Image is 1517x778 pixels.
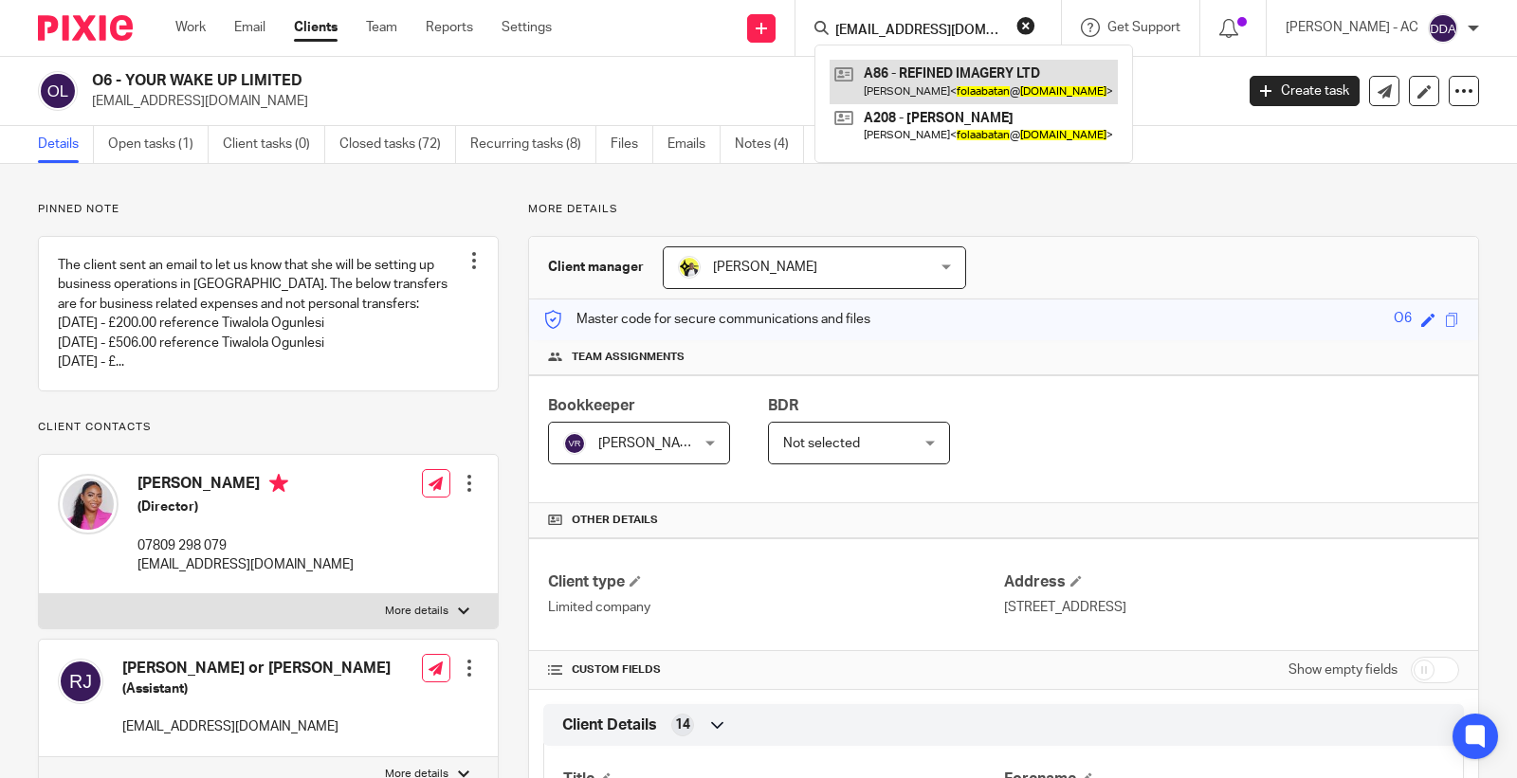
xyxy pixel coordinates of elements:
[548,258,644,277] h3: Client manager
[385,604,448,619] p: More details
[137,474,354,498] h4: [PERSON_NAME]
[543,310,870,329] p: Master code for secure communications and files
[833,23,1004,40] input: Search
[92,71,996,91] h2: O6 - YOUR WAKE UP LIMITED
[294,18,338,37] a: Clients
[38,15,133,41] img: Pixie
[548,398,635,413] span: Bookkeeper
[768,398,798,413] span: BDR
[366,18,397,37] a: Team
[137,498,354,516] h5: (Director)
[572,350,685,365] span: Team assignments
[38,126,94,163] a: Details
[1286,18,1418,37] p: [PERSON_NAME] - AC
[1107,21,1180,34] span: Get Support
[548,572,1003,592] h4: Client type
[137,536,354,555] p: 07809 298 079
[38,202,499,217] p: Pinned note
[1016,16,1035,35] button: Clear
[137,555,354,574] p: [EMAIL_ADDRESS][DOMAIN_NAME]
[675,715,690,734] span: 14
[528,202,1479,217] p: More details
[562,715,657,735] span: Client Details
[175,18,206,37] a: Work
[38,420,499,435] p: Client contacts
[667,126,721,163] a: Emails
[58,474,119,534] img: Tiwalola%20Ogunlesi.jpg
[38,71,78,111] img: svg%3E
[1004,598,1459,617] p: [STREET_ADDRESS]
[1428,13,1458,44] img: svg%3E
[108,126,209,163] a: Open tasks (1)
[122,717,391,736] p: [EMAIL_ADDRESS][DOMAIN_NAME]
[122,659,391,678] h4: [PERSON_NAME] or [PERSON_NAME]
[122,679,391,698] h5: (Assistant)
[92,92,1221,111] p: [EMAIL_ADDRESS][DOMAIN_NAME]
[611,126,653,163] a: Files
[713,261,817,274] span: [PERSON_NAME]
[678,256,701,279] img: Carine-Starbridge.jpg
[58,659,103,704] img: svg%3E
[548,662,1003,678] h4: CUSTOM FIELDS
[339,126,456,163] a: Closed tasks (72)
[572,513,658,528] span: Other details
[269,474,288,493] i: Primary
[598,437,703,450] span: [PERSON_NAME]
[563,432,586,455] img: svg%3E
[470,126,596,163] a: Recurring tasks (8)
[1289,660,1398,679] label: Show empty fields
[783,437,860,450] span: Not selected
[1250,76,1360,106] a: Create task
[426,18,473,37] a: Reports
[1004,572,1459,592] h4: Address
[1394,309,1412,331] div: O6
[234,18,265,37] a: Email
[548,598,1003,617] p: Limited company
[735,126,804,163] a: Notes (4)
[223,126,325,163] a: Client tasks (0)
[502,18,552,37] a: Settings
